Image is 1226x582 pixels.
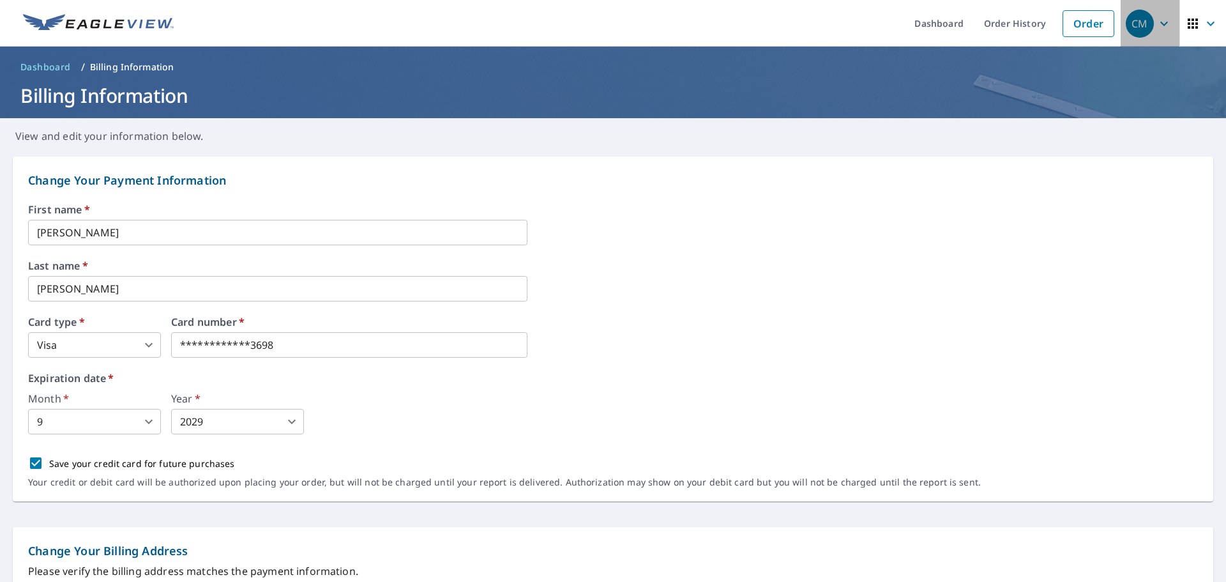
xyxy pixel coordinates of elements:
div: Visa [28,332,161,358]
label: Year [171,394,304,404]
p: Save your credit card for future purchases [49,457,235,470]
label: Last name [28,261,1198,271]
h1: Billing Information [15,82,1211,109]
p: Billing Information [90,61,174,73]
div: 2029 [171,409,304,434]
img: EV Logo [23,14,174,33]
label: Expiration date [28,373,1198,383]
p: Your credit or debit card will be authorized upon placing your order, but will not be charged unt... [28,477,981,488]
label: First name [28,204,1198,215]
a: Order [1063,10,1114,37]
nav: breadcrumb [15,57,1211,77]
label: Card number [171,317,527,327]
div: 9 [28,409,161,434]
p: Change Your Payment Information [28,172,1198,189]
div: CM [1126,10,1154,38]
li: / [81,59,85,75]
span: Dashboard [20,61,71,73]
p: Please verify the billing address matches the payment information. [28,563,1198,579]
label: Month [28,394,161,404]
a: Dashboard [15,57,76,77]
p: Change Your Billing Address [28,542,1198,560]
label: Card type [28,317,161,327]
